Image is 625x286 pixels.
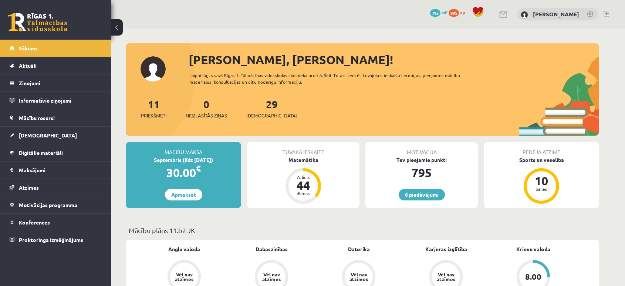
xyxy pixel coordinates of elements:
a: 6 piedāvājumi [399,189,445,200]
div: 30.00 [126,164,241,182]
div: dienas [292,191,314,196]
div: Vēl nav atzīmes [348,272,369,282]
div: Septembris (līdz [DATE]) [126,156,241,164]
span: Neizlasītās ziņas [186,112,227,119]
a: Angļu valoda [168,245,200,253]
div: Vēl nav atzīmes [174,272,195,282]
div: Tev pieejamie punkti [365,156,478,164]
a: Motivācijas programma [10,196,102,213]
a: Krievu valoda [516,245,550,253]
a: Konferences [10,214,102,231]
span: Mācību resursi [19,114,55,121]
div: balles [530,187,553,191]
div: Pēdējā atzīme [484,142,599,156]
div: 44 [292,179,314,191]
a: Aktuāli [10,57,102,74]
a: [DEMOGRAPHIC_DATA] [10,127,102,144]
a: [PERSON_NAME] [533,10,579,18]
span: Konferences [19,219,50,226]
span: € [196,163,201,174]
a: Proktoringa izmēģinājums [10,231,102,248]
span: Priekšmeti [141,112,166,119]
a: Digitālie materiāli [10,144,102,161]
legend: Informatīvie ziņojumi [19,92,102,109]
div: Vēl nav atzīmes [436,272,456,282]
span: 795 [430,9,440,17]
div: Sports un veselība [484,156,599,164]
span: Aktuāli [19,62,37,69]
div: 795 [365,164,478,182]
a: 0Neizlasītās ziņas [186,97,227,119]
div: Matemātika [247,156,359,164]
a: Dabaszinības [256,245,288,253]
div: [PERSON_NAME], [PERSON_NAME]! [189,51,599,69]
span: Atzīmes [19,184,39,191]
div: Motivācija [365,142,478,156]
a: Atzīmes [10,179,102,196]
span: [DEMOGRAPHIC_DATA] [246,112,297,119]
div: Tuvākā ieskaite [247,142,359,156]
legend: Ziņojumi [19,74,102,92]
span: mP [442,9,447,15]
span: Sākums [19,45,38,51]
span: Proktoringa izmēģinājums [19,236,83,243]
span: Motivācijas programma [19,202,77,208]
div: 10 [530,175,553,187]
a: 895 xp [449,9,469,15]
a: Rīgas 1. Tālmācības vidusskola [8,13,67,31]
span: Digitālie materiāli [19,149,63,156]
a: Maksājumi [10,162,102,179]
a: Ziņojumi [10,74,102,92]
span: xp [460,9,465,15]
a: Apmaksāt [165,189,202,200]
a: Mācību resursi [10,109,102,126]
a: Datorika [348,245,370,253]
a: 795 mP [430,9,447,15]
a: Sports un veselība 10 balles [484,156,599,205]
img: Arnolds Mikuličs [521,11,528,19]
span: [DEMOGRAPHIC_DATA] [19,132,77,139]
div: Atlicis [292,175,314,179]
a: Informatīvie ziņojumi [10,92,102,109]
div: Vēl nav atzīmes [261,272,282,282]
legend: Maksājumi [19,162,102,179]
span: 895 [449,9,459,17]
a: 29[DEMOGRAPHIC_DATA] [246,97,297,119]
a: 11Priekšmeti [141,97,166,119]
div: Laipni lūgts savā Rīgas 1. Tālmācības vidusskolas skolnieka profilā. Šeit Tu vari redzēt tuvojošo... [189,72,473,85]
div: 8.00 [525,273,541,281]
div: Mācību maksa [126,142,241,156]
p: Mācību plāns 11.b2 JK [129,225,596,235]
a: Karjeras izglītība [425,245,467,253]
a: Matemātika Atlicis 44 dienas [247,156,359,205]
a: Sākums [10,40,102,57]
